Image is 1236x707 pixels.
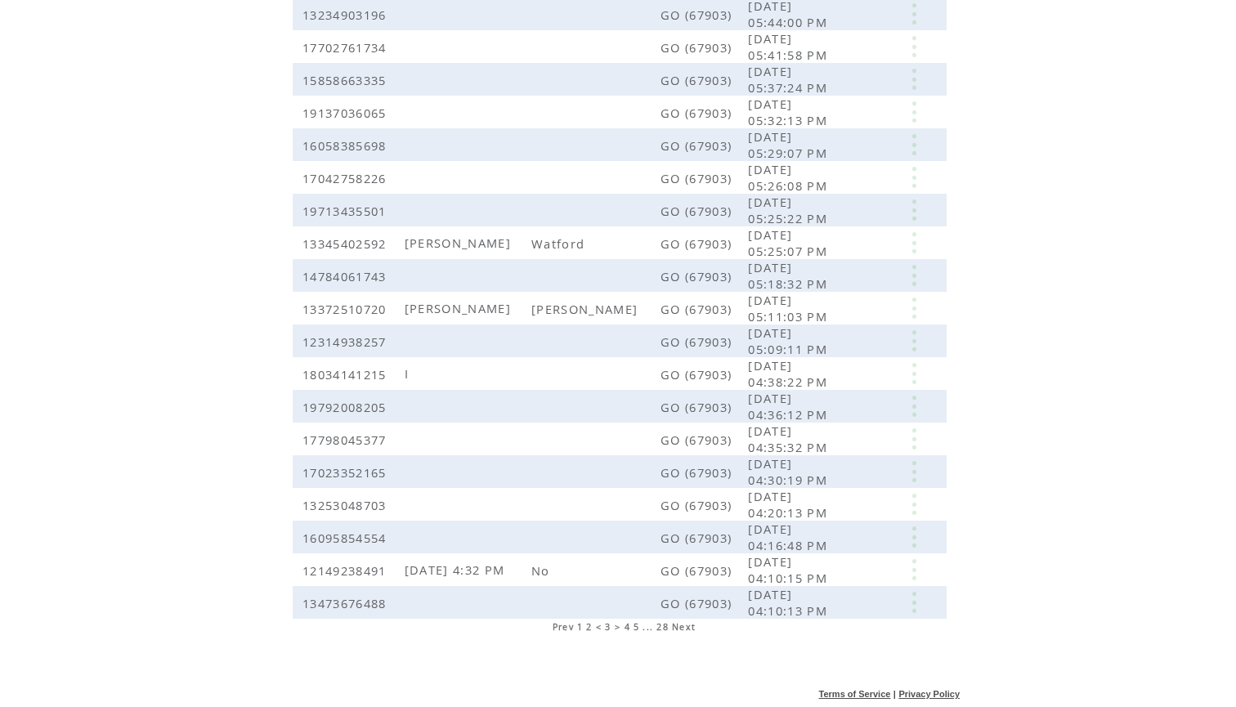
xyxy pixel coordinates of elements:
[643,621,653,633] span: ...
[748,128,831,161] span: [DATE] 05:29:07 PM
[302,530,391,546] span: 16095854554
[748,553,831,586] span: [DATE] 04:10:15 PM
[553,621,574,633] a: Prev
[661,464,736,481] span: GO (67903)
[302,399,391,415] span: 19792008205
[531,562,554,579] span: No
[748,96,831,128] span: [DATE] 05:32:13 PM
[302,39,391,56] span: 17702761734
[748,63,831,96] span: [DATE] 05:37:24 PM
[302,562,391,579] span: 12149238491
[302,595,391,611] span: 13473676488
[405,562,509,578] span: [DATE] 4:32 PM
[748,324,831,357] span: [DATE] 05:09:11 PM
[661,105,736,121] span: GO (67903)
[302,268,391,284] span: 14784061743
[661,399,736,415] span: GO (67903)
[586,621,592,633] a: 2
[661,137,736,154] span: GO (67903)
[656,621,669,633] a: 28
[661,72,736,88] span: GO (67903)
[661,530,736,546] span: GO (67903)
[748,194,831,226] span: [DATE] 05:25:22 PM
[748,423,831,455] span: [DATE] 04:35:32 PM
[302,333,391,350] span: 12314938257
[748,30,831,63] span: [DATE] 05:41:58 PM
[748,390,831,423] span: [DATE] 04:36:12 PM
[748,259,831,292] span: [DATE] 05:18:32 PM
[661,203,736,219] span: GO (67903)
[302,7,391,23] span: 13234903196
[661,366,736,383] span: GO (67903)
[302,464,391,481] span: 17023352165
[748,521,831,553] span: [DATE] 04:16:48 PM
[898,689,960,699] a: Privacy Policy
[302,432,391,448] span: 17798045377
[302,170,391,186] span: 17042758226
[661,432,736,448] span: GO (67903)
[661,268,736,284] span: GO (67903)
[405,300,515,316] span: [PERSON_NAME]
[577,621,583,633] a: 1
[661,595,736,611] span: GO (67903)
[661,497,736,513] span: GO (67903)
[302,105,391,121] span: 19137036065
[661,235,736,252] span: GO (67903)
[302,235,391,252] span: 13345402592
[672,621,696,633] a: Next
[748,357,831,390] span: [DATE] 04:38:22 PM
[302,497,391,513] span: 13253048703
[405,235,515,251] span: [PERSON_NAME]
[302,137,391,154] span: 16058385698
[661,170,736,186] span: GO (67903)
[748,292,831,324] span: [DATE] 05:11:03 PM
[596,621,621,633] span: < 3 >
[625,621,630,633] a: 4
[893,689,896,699] span: |
[661,7,736,23] span: GO (67903)
[634,621,639,633] a: 5
[405,365,413,382] span: I
[531,235,589,252] span: Watford
[302,72,391,88] span: 15858663335
[302,203,391,219] span: 19713435501
[302,366,391,383] span: 18034141215
[819,689,891,699] a: Terms of Service
[661,301,736,317] span: GO (67903)
[661,333,736,350] span: GO (67903)
[748,161,831,194] span: [DATE] 05:26:08 PM
[748,488,831,521] span: [DATE] 04:20:13 PM
[748,586,831,619] span: [DATE] 04:10:13 PM
[661,562,736,579] span: GO (67903)
[661,39,736,56] span: GO (67903)
[748,226,831,259] span: [DATE] 05:25:07 PM
[531,301,642,317] span: [PERSON_NAME]
[302,301,391,317] span: 13372510720
[748,455,831,488] span: [DATE] 04:30:19 PM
